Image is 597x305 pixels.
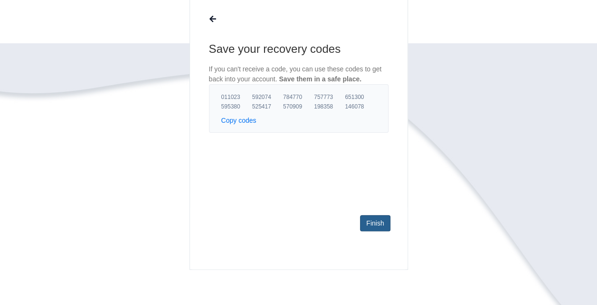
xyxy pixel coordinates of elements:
[314,103,345,110] span: 198358
[345,103,376,110] span: 146078
[360,215,390,231] a: Finish
[283,103,314,110] span: 570909
[314,93,345,101] span: 757773
[209,64,389,84] p: If you can't receive a code, you can use these codes to get back into your account.
[221,93,252,101] span: 011023
[252,93,283,101] span: 592074
[252,103,283,110] span: 525417
[221,116,256,125] button: Copy codes
[279,75,361,83] span: Save them in a safe place.
[209,41,389,57] h1: Save your recovery codes
[221,103,252,110] span: 595380
[345,93,376,101] span: 651300
[283,93,314,101] span: 784770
